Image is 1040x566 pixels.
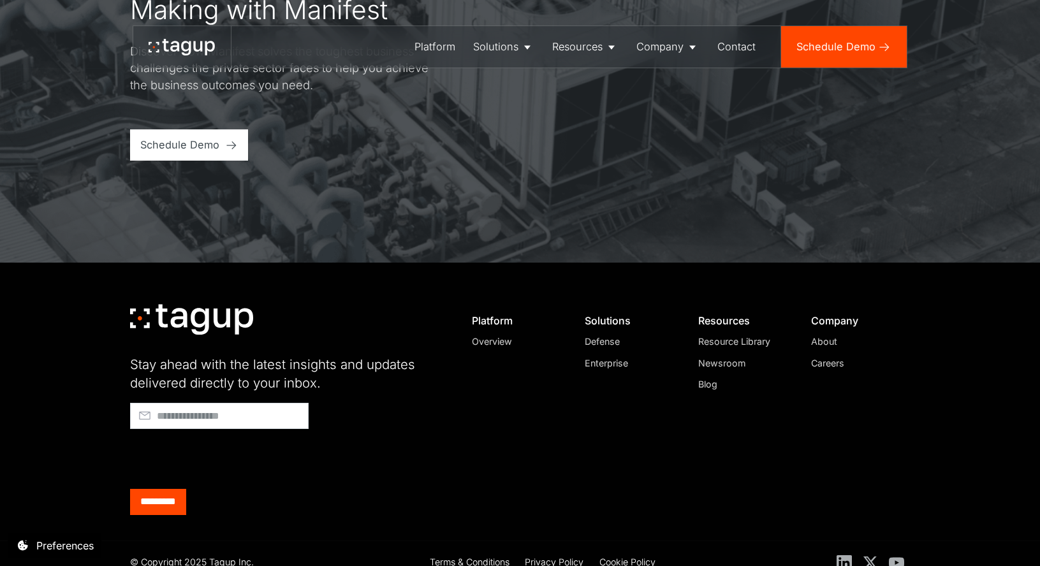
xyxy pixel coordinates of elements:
[698,356,787,370] a: Newsroom
[473,39,518,54] div: Solutions
[36,538,94,553] div: Preferences
[585,356,673,370] a: Enterprise
[811,314,900,327] div: Company
[552,39,603,54] div: Resources
[698,314,787,327] div: Resources
[130,434,324,484] iframe: reCAPTCHA
[811,356,900,370] a: Careers
[585,314,673,327] div: Solutions
[698,377,787,391] a: Blog
[636,39,684,54] div: Company
[472,314,560,327] div: Platform
[781,26,907,68] a: Schedule Demo
[796,39,875,54] div: Schedule Demo
[414,39,455,54] div: Platform
[140,137,219,152] div: Schedule Demo
[130,403,442,515] form: Footer - Early Access
[472,335,560,348] a: Overview
[585,335,673,348] a: Defense
[543,26,627,68] a: Resources
[708,26,765,68] a: Contact
[627,26,708,68] a: Company
[405,26,464,68] a: Platform
[130,129,248,161] a: Schedule Demo
[464,26,543,68] a: Solutions
[130,356,442,392] div: Stay ahead with the latest insights and updates delivered directly to your inbox.
[811,335,900,348] a: About
[698,335,787,348] a: Resource Library
[717,39,756,54] div: Contact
